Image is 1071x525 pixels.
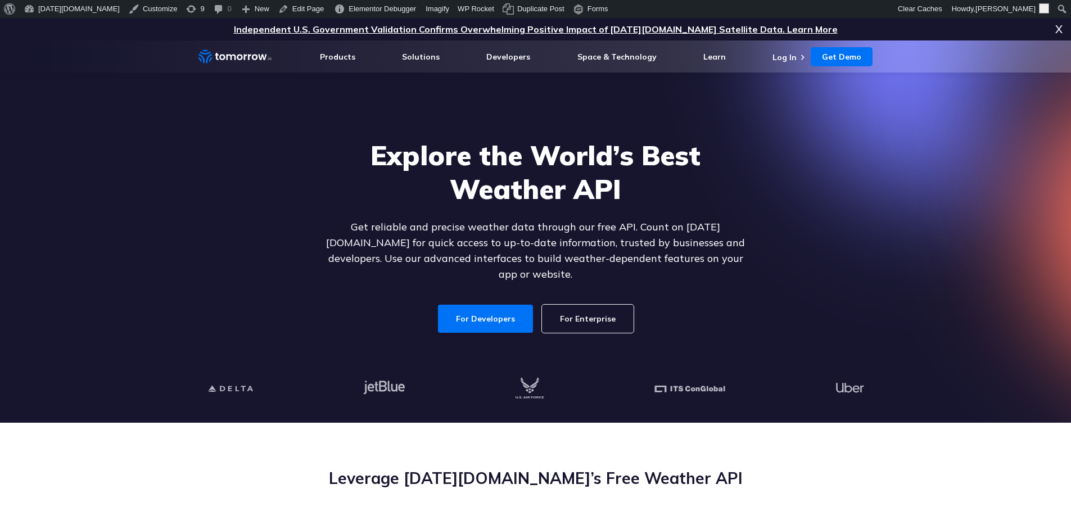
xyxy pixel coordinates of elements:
[811,47,873,66] a: Get Demo
[320,52,355,62] a: Products
[319,138,753,206] h1: Explore the World’s Best Weather API
[486,52,530,62] a: Developers
[198,468,873,489] h2: Leverage [DATE][DOMAIN_NAME]’s Free Weather API
[703,52,726,62] a: Learn
[319,219,753,282] p: Get reliable and precise weather data through our free API. Count on [DATE][DOMAIN_NAME] for quic...
[402,52,440,62] a: Solutions
[542,305,634,333] a: For Enterprise
[1055,18,1063,40] span: X
[234,24,838,35] a: Independent U.S. Government Validation Confirms Overwhelming Positive Impact of [DATE][DOMAIN_NAM...
[198,48,272,65] a: Home link
[437,305,534,333] a: For Developers
[975,4,1036,13] span: [PERSON_NAME]
[577,52,657,62] a: Space & Technology
[772,52,797,62] a: Log In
